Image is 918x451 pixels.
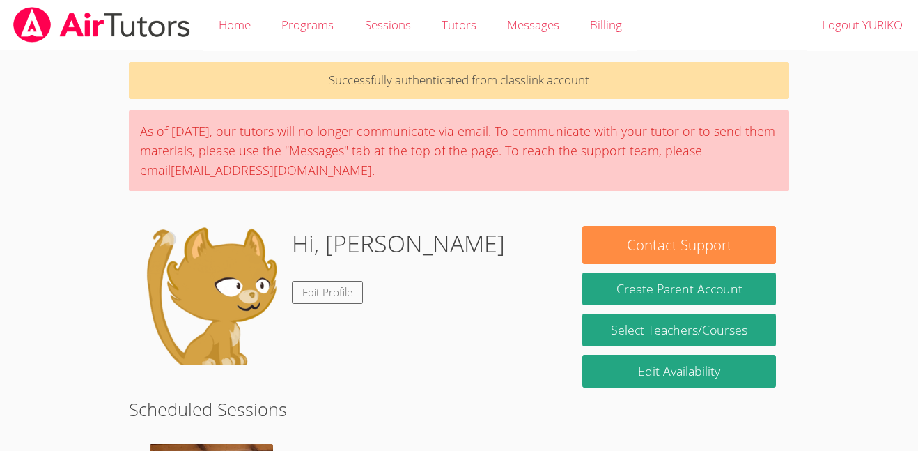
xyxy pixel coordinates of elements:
a: Edit Availability [582,355,776,388]
button: Create Parent Account [582,273,776,305]
a: Select Teachers/Courses [582,314,776,346]
div: As of [DATE], our tutors will no longer communicate via email. To communicate with your tutor or ... [129,110,790,191]
span: Messages [507,17,559,33]
h2: Scheduled Sessions [129,396,790,422]
p: Successfully authenticated from classlink account [129,62,790,99]
img: airtutors_banner-c4298cdbf04f3fff15de1276eac7730deb9818008684d7c2e4769d2f7ddbe033.png [12,7,192,43]
h1: Hi, [PERSON_NAME] [292,226,505,261]
img: default.png [141,226,281,365]
a: Edit Profile [292,281,363,304]
button: Contact Support [582,226,776,264]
